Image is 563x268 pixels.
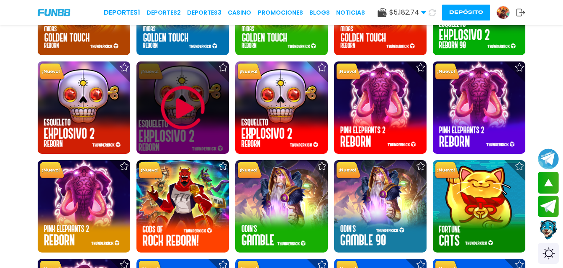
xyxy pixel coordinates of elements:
[334,61,427,154] img: Pink Elephants 2 Reborn - 90
[39,62,66,82] img: New
[158,83,208,133] img: Play Game
[104,8,140,18] a: Deportes1
[335,161,362,180] img: New
[39,161,66,180] img: New
[538,148,559,170] button: Join telegram channel
[236,62,263,82] img: New
[538,243,559,264] div: Switch theme
[38,61,130,154] img: Esqueleto Explosivo 2 Reborn - 92
[258,8,303,17] a: Promociones
[538,219,559,241] button: Contact customer service
[235,61,328,154] img: Esqueleto Explosivo 2 Reborn - 96
[538,196,559,217] button: Join telegram
[442,5,490,20] button: Depósito
[335,62,362,82] img: New
[433,160,525,253] img: Fortune Cats - 94
[309,8,330,17] a: BLOGS
[187,8,221,17] a: Deportes3
[496,6,516,19] a: Avatar
[497,6,509,19] img: Avatar
[434,62,461,82] img: New
[236,161,263,180] img: New
[136,160,229,253] img: Gods of Rock! Reborn - 96
[38,9,70,16] img: Company Logo
[137,161,165,180] img: New
[147,8,181,17] a: Deportes2
[336,8,365,17] a: NOTICIAS
[38,160,130,253] img: Pink Elephants 2 Reborn - 94
[538,172,559,194] button: scroll up
[235,160,328,253] img: Odin's Gamble - 92
[228,8,251,17] a: CASINO
[433,61,525,154] img: Pink Elephants 2 Reborn - 92
[389,8,426,18] span: $ 5,182.74
[334,160,427,253] img: Odin's Gamble - 90
[434,161,461,180] img: New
